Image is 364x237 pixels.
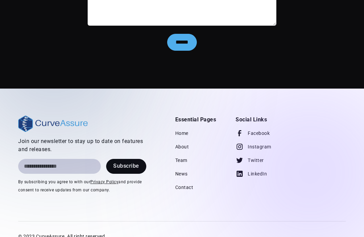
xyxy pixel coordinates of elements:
a: Facebook [236,127,270,140]
div: By subscribing you agree to with our and provide consent to receive updates from our company. [18,178,146,194]
div: Instagram [248,143,271,151]
a: Team [175,154,187,167]
a: Subscribe [106,159,146,174]
a: Twitter [236,154,264,167]
div: Join our newsletter to stay up to date on features and releases. [18,138,146,154]
a: Home [175,127,188,140]
a: Instagram [236,140,271,154]
a: LinkedIn [236,167,267,181]
form: Email Form [18,159,146,174]
a: News [175,167,188,181]
div: Essential Pages [175,116,216,124]
a: Privacy Policy [90,180,118,185]
div: Facebook [248,129,270,138]
a: Contact [175,181,193,194]
a: About [175,140,189,154]
div: Twitter [248,157,264,165]
div: LinkedIn [248,170,267,178]
div: Social Links [236,116,267,124]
